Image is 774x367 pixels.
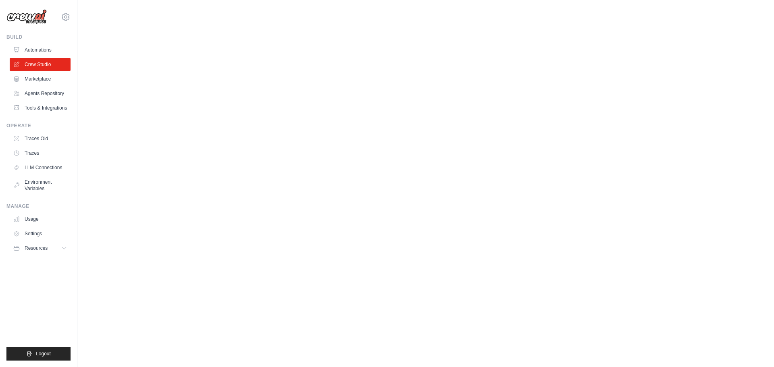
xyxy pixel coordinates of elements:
a: Settings [10,227,71,240]
div: Operate [6,122,71,129]
a: Tools & Integrations [10,102,71,114]
a: Automations [10,44,71,56]
span: Resources [25,245,48,251]
a: Usage [10,213,71,226]
a: LLM Connections [10,161,71,174]
a: Environment Variables [10,176,71,195]
button: Logout [6,347,71,361]
div: Manage [6,203,71,209]
a: Marketplace [10,73,71,85]
a: Agents Repository [10,87,71,100]
div: Build [6,34,71,40]
a: Crew Studio [10,58,71,71]
img: Logo [6,9,47,25]
span: Logout [36,350,51,357]
button: Resources [10,242,71,255]
a: Traces Old [10,132,71,145]
a: Traces [10,147,71,160]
